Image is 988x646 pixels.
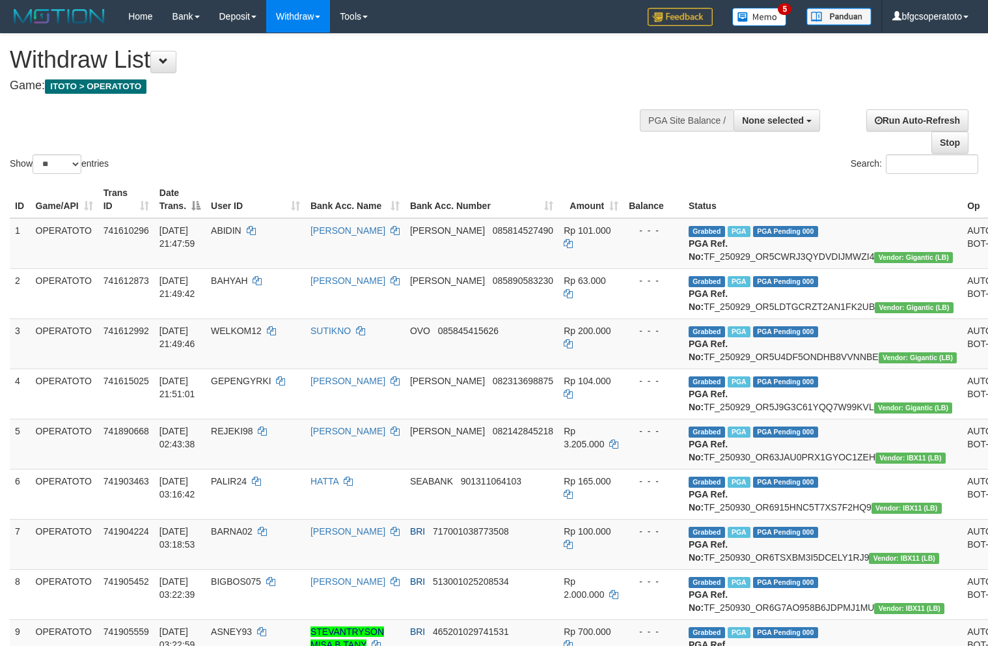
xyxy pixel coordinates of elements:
[103,576,149,587] span: 741905452
[31,419,98,469] td: OPERATOTO
[689,577,725,588] span: Grabbed
[564,326,611,336] span: Rp 200.000
[154,181,206,218] th: Date Trans.: activate to sort column descending
[931,132,968,154] a: Stop
[10,519,31,569] td: 7
[410,225,485,236] span: [PERSON_NAME]
[10,369,31,419] td: 4
[683,519,962,569] td: TF_250930_OR6TSXBM3I5DCELY1RJ9
[31,318,98,369] td: OPERATOTO
[103,275,149,286] span: 741612873
[689,439,728,462] b: PGA Ref. No:
[211,326,262,336] span: WELKOM12
[564,476,611,486] span: Rp 165.000
[310,326,351,336] a: SUTIKNO
[564,576,604,600] span: Rp 2.000.000
[159,376,195,399] span: [DATE] 21:51:01
[689,288,728,312] b: PGA Ref. No:
[753,477,818,488] span: PGA Pending
[564,376,611,386] span: Rp 104.000
[683,181,962,218] th: Status
[31,181,98,218] th: Game/API: activate to sort column ascending
[410,326,430,336] span: OVO
[689,376,725,387] span: Grabbed
[10,47,646,73] h1: Withdraw List
[10,268,31,318] td: 2
[159,526,195,550] span: [DATE] 03:18:53
[433,526,509,537] span: Copy 717001038773508 to clipboard
[305,181,405,218] th: Bank Acc. Name: activate to sort column ascending
[410,376,485,386] span: [PERSON_NAME]
[753,627,818,638] span: PGA Pending
[683,218,962,269] td: TF_250929_OR5CWRJ3QYDVDIJMWZI4
[564,526,611,537] span: Rp 100.000
[98,181,154,218] th: Trans ID: activate to sort column ascending
[728,477,750,488] span: Marked by bfgfanolo
[728,577,750,588] span: Marked by bfgfanolo
[405,181,558,218] th: Bank Acc. Number: activate to sort column ascending
[310,376,385,386] a: [PERSON_NAME]
[10,79,646,92] h4: Game:
[103,476,149,486] span: 741903463
[433,626,509,637] span: Copy 465201029741531 to clipboard
[433,576,509,587] span: Copy 513001025208534 to clipboard
[875,302,954,313] span: Vendor URL: https://dashboard.q2checkout.com/secure
[629,274,678,287] div: - - -
[159,476,195,499] span: [DATE] 03:16:42
[493,426,553,436] span: Copy 082142845218 to clipboard
[159,275,195,299] span: [DATE] 21:49:42
[103,526,149,537] span: 741904224
[871,503,942,514] span: Vendor URL: https://dashboard.q2checkout.com/secure
[159,326,195,349] span: [DATE] 21:49:46
[683,268,962,318] td: TF_250929_OR5LDTGCRZT2AN1FK2UB
[211,476,247,486] span: PALIR24
[211,526,253,537] span: BARNA02
[211,426,253,436] span: REJEKI98
[103,225,149,236] span: 741610296
[728,226,750,237] span: Marked by bfgmia
[410,275,485,286] span: [PERSON_NAME]
[493,376,553,386] span: Copy 082313698875 to clipboard
[689,238,728,262] b: PGA Ref. No:
[753,226,818,237] span: PGA Pending
[629,625,678,638] div: - - -
[159,225,195,249] span: [DATE] 21:47:59
[410,576,425,587] span: BRI
[31,369,98,419] td: OPERATOTO
[10,569,31,619] td: 8
[410,526,425,537] span: BRI
[689,489,728,513] b: PGA Ref. No:
[806,8,871,25] img: panduan.png
[310,275,385,286] a: [PERSON_NAME]
[874,252,953,263] span: Vendor URL: https://dashboard.q2checkout.com/secure
[629,575,678,588] div: - - -
[629,324,678,337] div: - - -
[10,7,109,26] img: MOTION_logo.png
[159,426,195,449] span: [DATE] 02:43:38
[689,527,725,538] span: Grabbed
[753,326,818,337] span: PGA Pending
[33,154,81,174] select: Showentries
[753,577,818,588] span: PGA Pending
[689,427,725,438] span: Grabbed
[211,225,241,236] span: ABIDIN
[31,569,98,619] td: OPERATOTO
[728,627,750,638] span: Marked by bfgfanolo
[10,419,31,469] td: 5
[869,553,939,564] span: Vendor URL: https://dashboard.q2checkout.com/secure
[689,389,728,412] b: PGA Ref. No:
[689,477,725,488] span: Grabbed
[689,326,725,337] span: Grabbed
[728,276,750,287] span: Marked by bfgmia
[410,476,453,486] span: SEABANK
[103,426,149,436] span: 741890668
[728,326,750,337] span: Marked by bfgmia
[689,589,728,613] b: PGA Ref. No:
[689,276,725,287] span: Grabbed
[683,369,962,419] td: TF_250929_OR5J9G3C61YQQ7W99KVL
[10,318,31,369] td: 3
[10,218,31,269] td: 1
[45,79,146,94] span: ITOTO > OPERATOTO
[564,225,611,236] span: Rp 101.000
[410,626,425,637] span: BRI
